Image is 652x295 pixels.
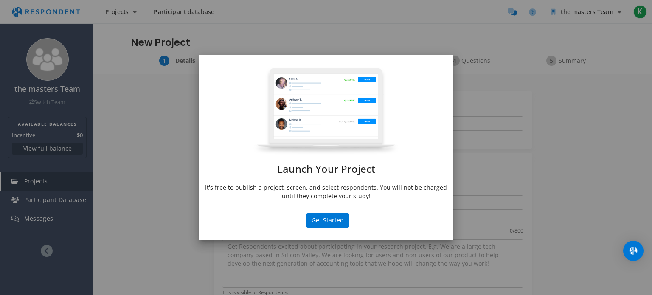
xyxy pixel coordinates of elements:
[306,213,349,228] button: Get Started
[623,241,644,261] div: Open Intercom Messenger
[205,163,447,174] h1: Launch Your Project
[205,183,447,200] p: It's free to publish a project, screen, and select respondents. You will not be charged until the...
[199,55,453,240] md-dialog: Launch Your ...
[253,67,399,155] img: project-modal.png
